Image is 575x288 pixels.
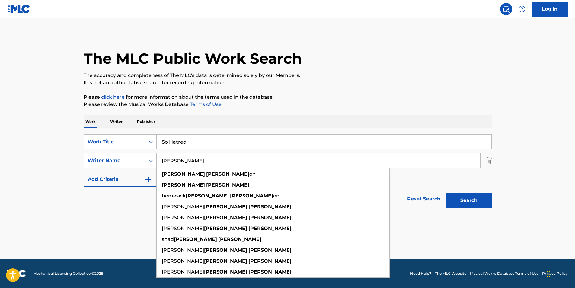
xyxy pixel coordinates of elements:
[204,215,247,220] strong: [PERSON_NAME]
[204,226,247,231] strong: [PERSON_NAME]
[248,215,292,220] strong: [PERSON_NAME]
[503,5,510,13] img: search
[162,247,204,253] span: [PERSON_NAME]
[273,193,280,199] span: on
[189,101,222,107] a: Terms of Use
[162,182,205,188] strong: [PERSON_NAME]
[248,204,292,210] strong: [PERSON_NAME]
[33,271,103,276] span: Mechanical Licensing Collective © 2025
[230,193,273,199] strong: [PERSON_NAME]
[446,193,492,208] button: Search
[248,258,292,264] strong: [PERSON_NAME]
[84,115,97,128] p: Work
[204,204,247,210] strong: [PERSON_NAME]
[84,172,157,187] button: Add Criteria
[162,226,204,231] span: [PERSON_NAME]
[162,236,174,242] span: shad
[162,204,204,210] span: [PERSON_NAME]
[542,271,568,276] a: Privacy Policy
[84,50,302,68] h1: The MLC Public Work Search
[248,226,292,231] strong: [PERSON_NAME]
[162,258,204,264] span: [PERSON_NAME]
[532,2,568,17] a: Log In
[84,101,492,108] p: Please review the Musical Works Database
[101,94,125,100] a: click here
[500,3,512,15] a: Public Search
[7,5,30,13] img: MLC Logo
[162,215,204,220] span: [PERSON_NAME]
[435,271,466,276] a: The MLC Website
[145,176,152,183] img: 9d2ae6d4665cec9f34b9.svg
[135,115,157,128] p: Publisher
[206,171,249,177] strong: [PERSON_NAME]
[470,271,538,276] a: Musical Works Database Terms of Use
[248,247,292,253] strong: [PERSON_NAME]
[84,94,492,101] p: Please for more information about the terms used in the database.
[204,269,247,275] strong: [PERSON_NAME]
[162,171,205,177] strong: [PERSON_NAME]
[204,247,247,253] strong: [PERSON_NAME]
[84,134,492,211] form: Search Form
[84,72,492,79] p: The accuracy and completeness of The MLC's data is determined solely by our Members.
[162,193,186,199] span: homesick
[84,79,492,86] p: It is not an authoritative source for recording information.
[206,182,249,188] strong: [PERSON_NAME]
[545,259,575,288] iframe: Chat Widget
[485,153,492,168] img: Delete Criterion
[88,157,142,164] div: Writer Name
[516,3,528,15] div: Help
[248,269,292,275] strong: [PERSON_NAME]
[108,115,124,128] p: Writer
[162,269,204,275] span: [PERSON_NAME]
[547,265,550,283] div: Drag
[218,236,261,242] strong: [PERSON_NAME]
[249,171,256,177] span: on
[174,236,217,242] strong: [PERSON_NAME]
[204,258,247,264] strong: [PERSON_NAME]
[186,193,229,199] strong: [PERSON_NAME]
[518,5,525,13] img: help
[88,138,142,146] div: Work Title
[404,192,443,206] a: Reset Search
[7,270,26,277] img: logo
[410,271,431,276] a: Need Help?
